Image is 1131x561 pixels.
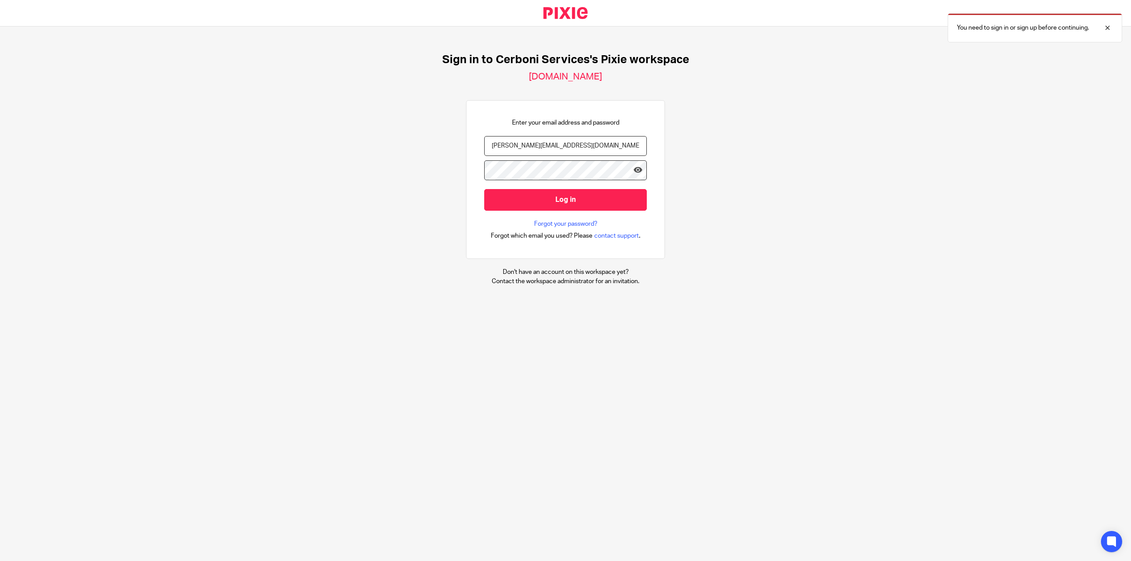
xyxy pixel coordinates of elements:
[957,23,1089,32] p: You need to sign in or sign up before continuing.
[534,220,597,228] a: Forgot your password?
[491,231,641,241] div: .
[492,268,639,277] p: Don't have an account on this workspace yet?
[484,136,647,156] input: name@example.com
[594,231,639,240] span: contact support
[492,277,639,286] p: Contact the workspace administrator for an invitation.
[442,53,689,67] h1: Sign in to Cerboni Services's Pixie workspace
[529,71,602,83] h2: [DOMAIN_NAME]
[512,118,619,127] p: Enter your email address and password
[491,231,592,240] span: Forgot which email you used? Please
[484,189,647,211] input: Log in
